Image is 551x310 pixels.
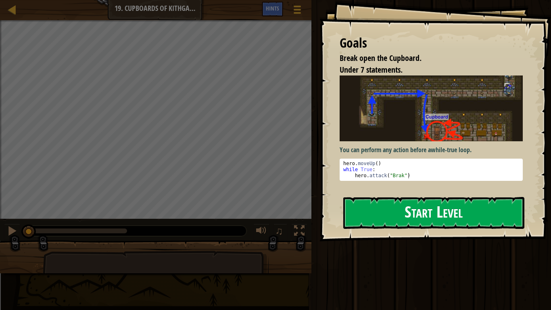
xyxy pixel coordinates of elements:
[291,224,307,240] button: Toggle fullscreen
[3,10,548,18] div: Sort New > Old
[266,4,279,12] span: Hints
[340,75,523,141] img: Cupboards of kithgard
[273,224,287,240] button: ♫
[3,47,548,54] div: Rename
[431,145,470,154] strong: while-true loop
[330,52,521,64] li: Break open the Cupboard.
[253,224,269,240] button: Adjust volume
[330,64,521,76] li: Under 7 statements.
[4,224,20,240] button: Ctrl + P: Pause
[3,25,548,32] div: Delete
[3,3,548,10] div: Sort A > Z
[3,18,548,25] div: Move To ...
[343,197,524,229] button: Start Level
[287,2,307,21] button: Show game menu
[340,34,523,52] div: Goals
[3,32,548,40] div: Options
[3,54,548,61] div: Move To ...
[340,145,523,155] p: You can perform any action before a .
[340,64,403,75] span: Under 7 statements.
[275,225,283,237] span: ♫
[3,40,548,47] div: Sign out
[340,52,422,63] span: Break open the Cupboard.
